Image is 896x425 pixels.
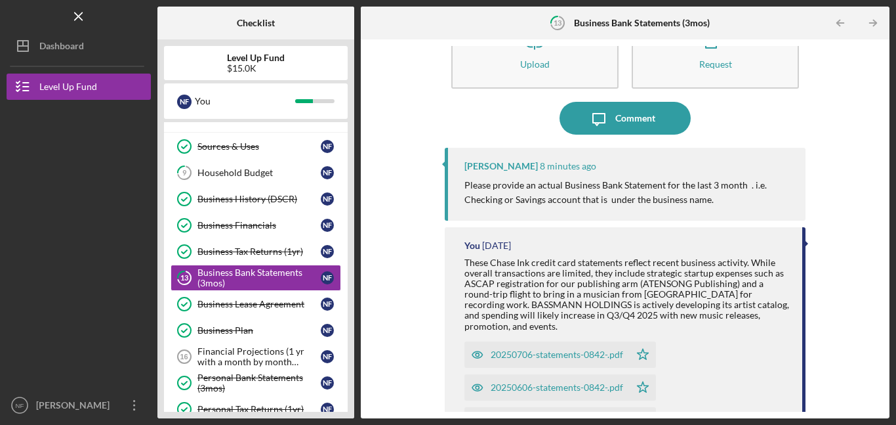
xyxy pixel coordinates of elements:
div: N F [321,245,334,258]
div: Request [699,59,732,69]
div: These Chase Ink credit card statements reflect recent business activity. While overall transactio... [464,257,789,332]
button: Dashboard [7,33,151,59]
div: N F [321,298,334,311]
div: 20250606-statements-0842-.pdf [491,382,623,393]
a: 16Financial Projections (1 yr with a month by month breakdown)NF [171,344,341,370]
time: 2025-08-02 22:25 [482,240,511,251]
div: Business Bank Statements (3mos) [197,267,321,288]
a: Personal Bank Statements (3mos)NF [171,370,341,396]
div: You [464,240,480,251]
a: Personal Tax Returns (1yr)NF [171,396,341,422]
div: $15.0K [227,63,285,74]
div: Business Lease Agreement [197,299,321,309]
div: [PERSON_NAME] [33,392,118,422]
div: [PERSON_NAME] [464,161,538,171]
div: Business Financials [197,220,321,231]
div: Business Tax Returns (1yr) [197,246,321,257]
div: Personal Tax Returns (1yr) [197,404,321,414]
button: Level Up Fund [7,74,151,100]
div: N F [321,140,334,153]
b: Checklist [237,18,275,28]
button: Request [632,13,799,89]
a: Sources & UsesNF [171,133,341,160]
button: 20250606-statements-0842-.pdf [464,374,656,401]
a: 13Business Bank Statements (3mos)NF [171,265,341,291]
div: Personal Bank Statements (3mos) [197,372,321,393]
div: N F [321,324,334,337]
div: N F [321,219,334,232]
a: Business History (DSCR)NF [171,186,341,212]
div: N F [321,192,334,206]
div: Dashboard [39,33,84,62]
tspan: 16 [180,353,188,361]
a: Business PlanNF [171,317,341,344]
div: Financial Projections (1 yr with a month by month breakdown) [197,346,321,367]
div: N F [321,166,334,179]
button: Comment [560,102,691,135]
p: Please provide an actual Business Bank Statement for the last 3 month . i.e. Checking or Savings ... [464,178,792,208]
div: N F [321,350,334,363]
tspan: 13 [553,18,561,27]
div: N F [321,403,334,416]
div: Business Plan [197,325,321,336]
button: NF[PERSON_NAME] [7,392,151,418]
div: N F [177,95,192,109]
a: Business Lease AgreementNF [171,291,341,317]
a: 9Household BudgetNF [171,160,341,186]
div: N F [321,376,334,390]
div: N F [321,271,334,284]
b: Business Bank Statements (3mos) [574,18,710,28]
div: Upload [520,59,550,69]
div: Household Budget [197,168,321,178]
tspan: 13 [180,274,188,282]
tspan: 9 [182,169,187,177]
time: 2025-08-12 12:42 [540,161,596,171]
a: Business FinancialsNF [171,212,341,238]
button: Upload [451,13,619,89]
text: NF [16,402,24,409]
a: Business Tax Returns (1yr)NF [171,238,341,265]
div: Level Up Fund [39,74,97,103]
div: Business History (DSCR) [197,194,321,204]
b: Level Up Fund [227,53,285,63]
div: You [195,90,295,112]
div: 20250706-statements-0842-.pdf [491,349,623,360]
div: Sources & Uses [197,141,321,152]
button: 20250706-statements-0842-.pdf [464,342,656,368]
div: Comment [615,102,655,135]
